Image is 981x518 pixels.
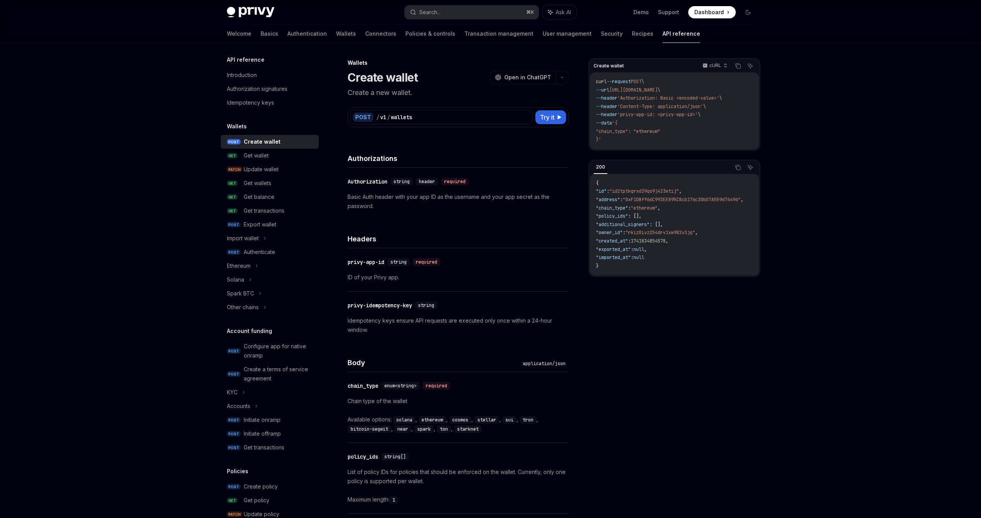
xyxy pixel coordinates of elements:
span: POST [227,249,241,255]
span: GET [227,153,238,159]
div: required [413,258,440,266]
p: Create a new wallet. [348,87,569,98]
div: Accounts [227,402,250,411]
span: POST [227,431,241,437]
span: enum<string> [384,383,417,389]
span: "owner_id" [596,229,623,236]
span: \ [719,95,722,101]
h1: Create wallet [348,70,418,84]
h5: Wallets [227,122,247,131]
a: Authorization signatures [221,82,319,96]
div: KYC [227,388,238,397]
span: \ [641,79,644,85]
a: POSTInitiate onramp [221,413,319,427]
div: Introduction [227,70,257,80]
span: '{ [612,120,617,126]
span: --url [596,87,609,93]
h5: Policies [227,467,248,476]
div: Configure app for native onramp [244,342,314,360]
a: Dashboard [688,6,736,18]
span: POST [631,79,641,85]
span: string[] [384,454,406,460]
a: GETGet balance [221,190,319,204]
span: "imported_at" [596,254,631,261]
div: Update wallet [244,165,279,174]
span: "additional_signers" [596,221,650,228]
img: dark logo [227,7,274,18]
a: Idempotency keys [221,96,319,110]
span: : [631,254,633,261]
code: ethereum [418,416,446,424]
code: starknet [454,425,482,433]
a: GETGet transactions [221,204,319,218]
a: POSTCreate a terms of service agreement [221,362,319,385]
span: 'privy-app-id: <privy-app-id>' [617,111,698,118]
div: Authorization signatures [227,84,287,93]
div: required [423,382,450,390]
h4: Authorizations [348,153,569,164]
div: Authenticate [244,248,275,257]
code: cosmos [449,416,471,424]
a: POSTInitiate offramp [221,427,319,441]
p: List of policy IDs for policies that should be enforced on the wallet. Currently, only one policy... [348,467,569,486]
a: Policies & controls [405,25,455,43]
a: POSTExport wallet [221,218,319,231]
a: POSTGet transactions [221,441,319,454]
code: tron [520,416,536,424]
div: Get transactions [244,206,284,215]
span: \ [698,111,700,118]
span: --header [596,95,617,101]
span: GET [227,180,238,186]
div: wallets [391,113,412,121]
div: Initiate onramp [244,415,281,425]
div: required [441,178,469,185]
div: , [474,415,502,424]
button: Search...⌘K [405,5,539,19]
span: : [], [628,213,641,219]
span: POST [227,222,241,228]
span: header [419,179,435,185]
span: : [628,205,631,211]
span: , [666,238,668,244]
code: solana [393,416,415,424]
span: ⌘ K [526,9,534,15]
span: , [644,246,647,252]
a: Transaction management [464,25,533,43]
span: POST [227,371,241,377]
a: POSTConfigure app for native onramp [221,339,319,362]
span: "chain_type" [596,205,628,211]
div: Search... [419,8,441,17]
span: "id2tptkqrxd39qo9j423etij" [609,188,679,194]
a: Recipes [632,25,653,43]
button: Ask AI [745,61,755,71]
span: "chain_type": "ethereum" [596,128,660,134]
div: POST [353,113,373,122]
span: : [623,229,625,236]
code: near [394,425,411,433]
span: Create wallet [594,63,624,69]
div: Other chains [227,303,259,312]
div: , [414,424,437,433]
span: , [741,197,743,203]
span: --request [607,79,631,85]
a: Security [601,25,623,43]
a: Introduction [221,68,319,82]
p: Basic Auth header with your app ID as the username and your app secret as the password. [348,192,569,211]
div: Get balance [244,192,274,202]
span: "exported_at" [596,246,631,252]
button: cURL [698,59,731,72]
span: { [596,180,599,186]
code: bitcoin-segwit [348,425,391,433]
button: Ask AI [745,162,755,172]
p: Idempotency keys ensure API requests are executed only once within a 24-hour window. [348,316,569,334]
span: PATCH [227,167,242,172]
span: } [596,263,599,269]
span: "policy_ids" [596,213,628,219]
div: Wallets [348,59,569,67]
a: PATCHUpdate wallet [221,162,319,176]
code: stellar [474,416,499,424]
div: / [387,113,390,121]
div: , [520,415,540,424]
p: Chain type of the wallet [348,397,569,406]
div: Export wallet [244,220,276,229]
